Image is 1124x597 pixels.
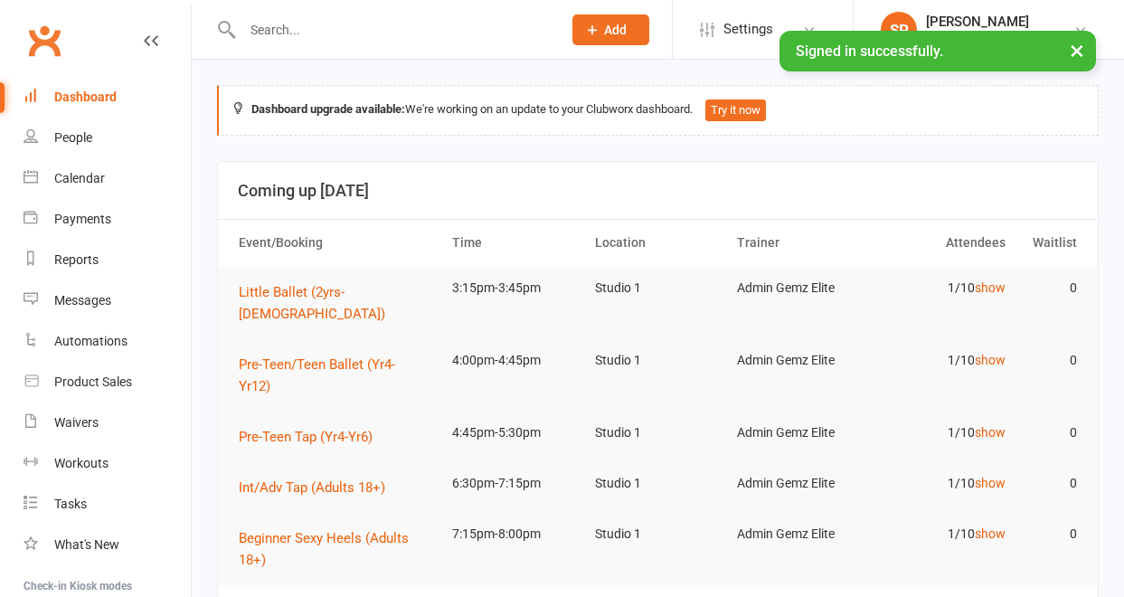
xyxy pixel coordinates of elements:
a: show [975,353,1006,367]
a: Tasks [24,484,191,525]
div: Waivers [54,415,99,430]
td: 0 [1014,462,1085,505]
h3: Coming up [DATE] [238,182,1078,200]
span: Signed in successfully. [796,43,943,60]
td: 6:30pm-7:15pm [444,462,586,505]
button: Try it now [705,99,766,121]
a: show [975,526,1006,541]
a: Payments [24,199,191,240]
td: Studio 1 [587,462,729,505]
button: Add [572,14,649,45]
div: Payments [54,212,111,226]
span: Pre-Teen/Teen Ballet (Yr4-Yr12) [239,356,395,394]
div: Gemz Elite Dance Studio [926,30,1062,46]
th: Waitlist [1014,220,1085,266]
th: Location [587,220,729,266]
td: 4:00pm-4:45pm [444,339,586,382]
span: Little Ballet (2yrs-[DEMOGRAPHIC_DATA]) [239,284,385,322]
td: 3:15pm-3:45pm [444,267,586,309]
td: Admin Gemz Elite [729,412,871,454]
strong: Dashboard upgrade available: [251,102,405,116]
th: Time [444,220,586,266]
div: [PERSON_NAME] [926,14,1062,30]
td: 1/10 [872,462,1014,505]
div: SP [881,12,917,48]
button: Int/Adv Tap (Adults 18+) [239,477,398,498]
span: Add [604,23,627,37]
td: Studio 1 [587,267,729,309]
td: Admin Gemz Elite [729,339,871,382]
td: 1/10 [872,267,1014,309]
div: Automations [54,334,128,348]
td: 1/10 [872,412,1014,454]
div: Messages [54,293,111,308]
td: Studio 1 [587,412,729,454]
button: Little Ballet (2yrs-[DEMOGRAPHIC_DATA]) [239,281,436,325]
td: 0 [1014,412,1085,454]
td: Admin Gemz Elite [729,513,871,555]
a: Calendar [24,158,191,199]
a: Automations [24,321,191,362]
td: 0 [1014,513,1085,555]
button: Pre-Teen/Teen Ballet (Yr4-Yr12) [239,354,436,397]
a: Clubworx [22,18,67,63]
td: Admin Gemz Elite [729,267,871,309]
td: Admin Gemz Elite [729,462,871,505]
a: Waivers [24,403,191,443]
div: We're working on an update to your Clubworx dashboard. [217,85,1099,136]
a: Dashboard [24,77,191,118]
a: show [975,476,1006,490]
span: Settings [723,9,773,50]
a: Workouts [24,443,191,484]
button: × [1061,31,1093,70]
div: Product Sales [54,374,132,389]
th: Attendees [872,220,1014,266]
a: Messages [24,280,191,321]
div: Tasks [54,497,87,511]
button: Pre-Teen Tap (Yr4-Yr6) [239,426,385,448]
th: Trainer [729,220,871,266]
div: People [54,130,92,145]
span: Pre-Teen Tap (Yr4-Yr6) [239,429,373,445]
a: Product Sales [24,362,191,403]
button: Beginner Sexy Heels (Adults 18+) [239,527,436,571]
td: 4:45pm-5:30pm [444,412,586,454]
td: 0 [1014,339,1085,382]
span: Int/Adv Tap (Adults 18+) [239,479,385,496]
a: Reports [24,240,191,280]
td: Studio 1 [587,513,729,555]
td: 1/10 [872,513,1014,555]
a: show [975,425,1006,440]
td: 0 [1014,267,1085,309]
span: Beginner Sexy Heels (Adults 18+) [239,530,409,568]
td: 7:15pm-8:00pm [444,513,586,555]
input: Search... [237,17,549,43]
td: 1/10 [872,339,1014,382]
div: Dashboard [54,90,117,104]
div: Reports [54,252,99,267]
td: Studio 1 [587,339,729,382]
a: What's New [24,525,191,565]
a: show [975,280,1006,295]
div: Calendar [54,171,105,185]
div: What's New [54,537,119,552]
th: Event/Booking [231,220,444,266]
div: Workouts [54,456,109,470]
a: People [24,118,191,158]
